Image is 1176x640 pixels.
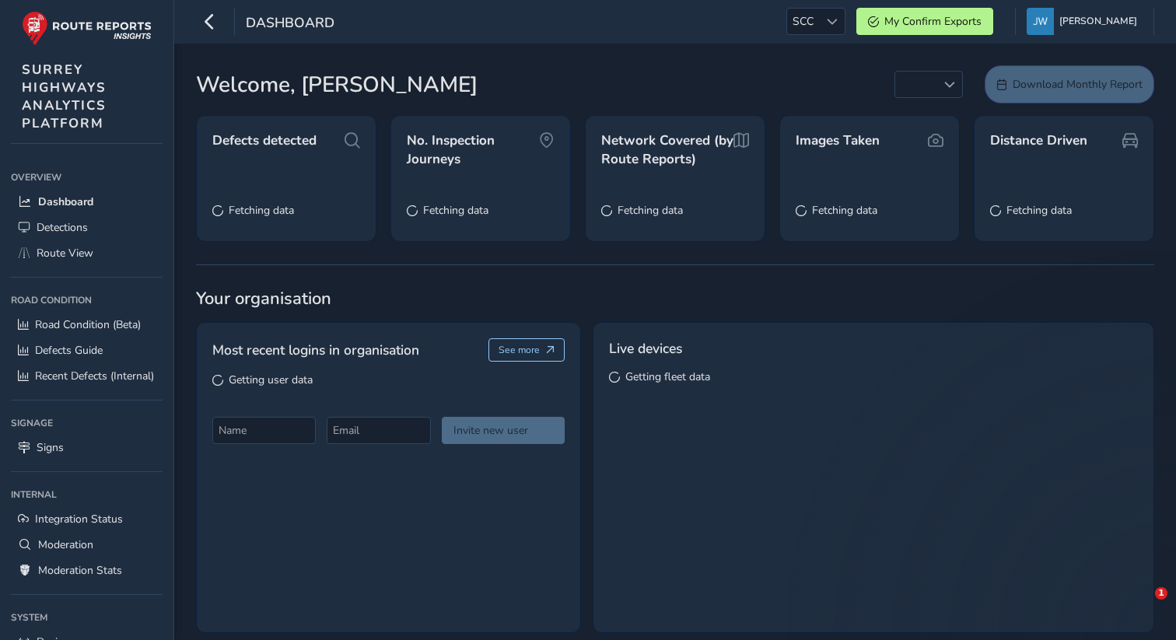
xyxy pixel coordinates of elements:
[11,363,163,389] a: Recent Defects (Internal)
[499,344,540,356] span: See more
[246,13,334,35] span: Dashboard
[488,338,565,362] button: See more
[609,338,682,358] span: Live devices
[11,558,163,583] a: Moderation Stats
[11,506,163,532] a: Integration Status
[229,372,313,387] span: Getting user data
[22,11,152,46] img: rr logo
[38,537,93,552] span: Moderation
[11,606,163,629] div: System
[1027,8,1143,35] button: [PERSON_NAME]
[884,14,982,29] span: My Confirm Exports
[787,9,819,34] span: SCC
[35,343,103,358] span: Defects Guide
[1059,8,1137,35] span: [PERSON_NAME]
[38,194,93,209] span: Dashboard
[856,8,993,35] button: My Confirm Exports
[11,215,163,240] a: Detections
[229,203,294,218] span: Fetching data
[990,131,1087,150] span: Distance Driven
[22,61,107,132] span: SURREY HIGHWAYS ANALYTICS PLATFORM
[11,435,163,460] a: Signs
[11,483,163,506] div: Internal
[423,203,488,218] span: Fetching data
[11,532,163,558] a: Moderation
[196,68,478,101] span: Welcome, [PERSON_NAME]
[37,246,93,261] span: Route View
[601,131,733,168] span: Network Covered (by Route Reports)
[1027,8,1054,35] img: diamond-layout
[1155,587,1167,600] span: 1
[35,369,154,383] span: Recent Defects (Internal)
[212,417,316,444] input: Name
[11,411,163,435] div: Signage
[812,203,877,218] span: Fetching data
[212,131,317,150] span: Defects detected
[1123,587,1160,624] iframe: Intercom live chat
[11,166,163,189] div: Overview
[37,220,88,235] span: Detections
[11,312,163,337] a: Road Condition (Beta)
[11,337,163,363] a: Defects Guide
[1006,203,1072,218] span: Fetching data
[618,203,683,218] span: Fetching data
[35,512,123,526] span: Integration Status
[407,131,539,168] span: No. Inspection Journeys
[37,440,64,455] span: Signs
[796,131,880,150] span: Images Taken
[212,340,419,360] span: Most recent logins in organisation
[11,240,163,266] a: Route View
[35,317,141,332] span: Road Condition (Beta)
[11,289,163,312] div: Road Condition
[196,287,1154,310] span: Your organisation
[327,417,430,444] input: Email
[38,563,122,578] span: Moderation Stats
[11,189,163,215] a: Dashboard
[625,369,710,384] span: Getting fleet data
